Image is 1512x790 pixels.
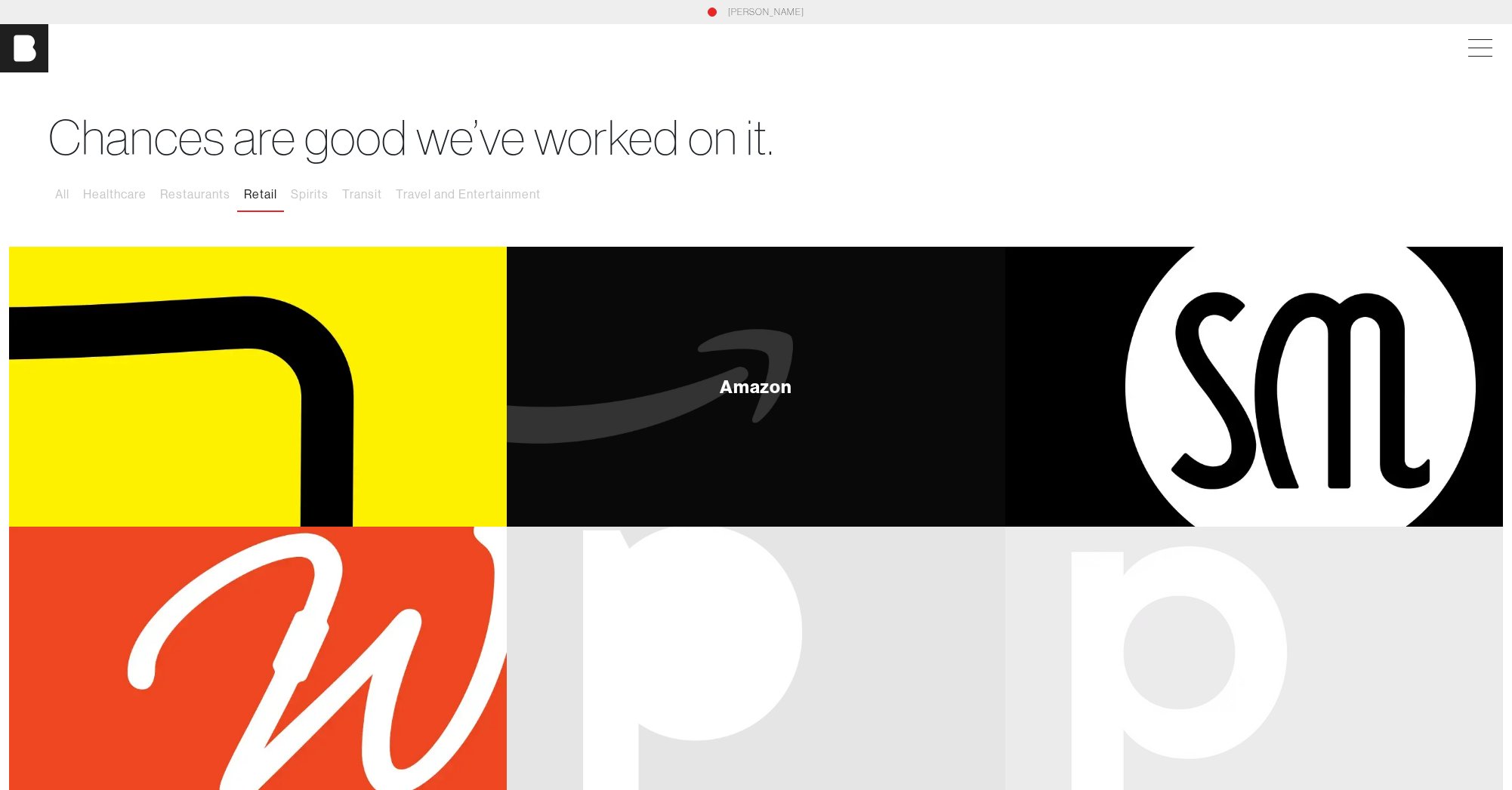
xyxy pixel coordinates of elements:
button: Healthcare [76,179,153,211]
button: All [48,179,76,211]
button: Spirits [284,179,335,211]
h1: Chances are good we’ve worked on it. [48,109,1464,167]
a: [PERSON_NAME] [728,5,804,19]
button: Retail [237,179,284,211]
div: Amazon [720,377,793,395]
button: Transit [335,179,389,211]
button: Restaurants [153,179,237,211]
a: Amazon [507,247,1004,527]
button: Travel and Entertainment [389,179,548,211]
